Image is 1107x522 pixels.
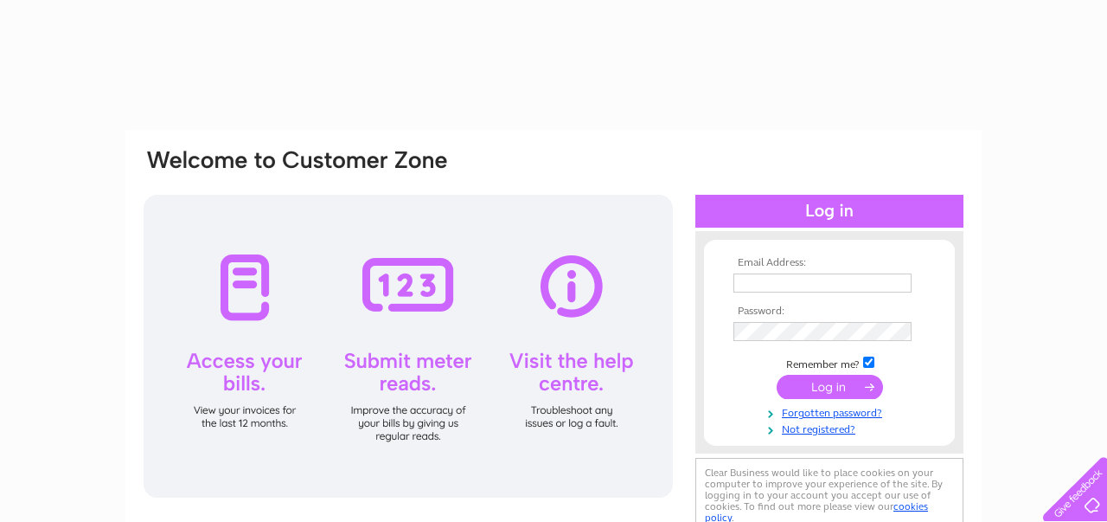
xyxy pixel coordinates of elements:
[733,420,930,436] a: Not registered?
[729,354,930,371] td: Remember me?
[729,257,930,269] th: Email Address:
[777,375,883,399] input: Submit
[729,306,930,318] th: Password:
[733,403,930,420] a: Forgotten password?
